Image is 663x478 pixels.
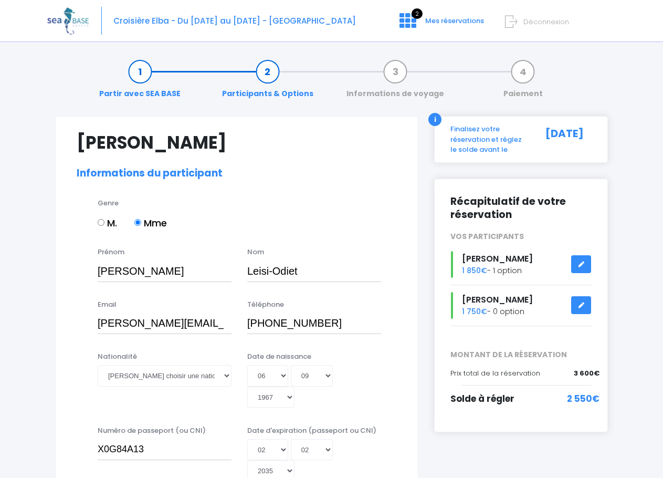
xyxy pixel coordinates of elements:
[98,299,117,310] label: Email
[134,219,141,226] input: Mme
[574,368,599,379] span: 3 600€
[98,198,119,209] label: Genre
[247,425,376,436] label: Date d'expiration (passeport ou CNI)
[98,247,124,257] label: Prénom
[98,351,137,362] label: Nationalité
[443,251,599,278] div: - 1 option
[98,425,206,436] label: Numéro de passeport (ou CNI)
[534,124,599,155] div: [DATE]
[443,349,599,360] span: MONTANT DE LA RÉSERVATION
[428,113,441,126] div: i
[247,299,284,310] label: Téléphone
[217,66,319,99] a: Participants & Options
[567,392,599,406] span: 2 550€
[391,19,490,29] a: 2 Mes réservations
[134,216,167,230] label: Mme
[443,292,599,319] div: - 0 option
[77,168,397,180] h2: Informations du participant
[341,66,449,99] a: Informations de voyage
[450,368,540,378] span: Prix total de la réservation
[462,253,533,265] span: [PERSON_NAME]
[247,247,264,257] label: Nom
[94,66,186,99] a: Partir avec SEA BASE
[443,124,534,155] div: Finalisez votre réservation et réglez le solde avant le
[98,219,104,226] input: M.
[462,294,533,306] span: [PERSON_NAME]
[498,66,548,99] a: Paiement
[462,306,487,317] span: 1 750€
[523,17,569,27] span: Déconnexion
[443,231,599,242] div: VOS PARTICIPANTS
[98,216,117,230] label: M.
[462,265,487,276] span: 1 850€
[77,132,397,153] h1: [PERSON_NAME]
[113,15,356,26] span: Croisière Elba - Du [DATE] au [DATE] - [GEOGRAPHIC_DATA]
[412,8,423,19] span: 2
[450,392,514,405] span: Solde à régler
[450,195,592,221] h2: Récapitulatif de votre réservation
[425,16,484,26] span: Mes réservations
[247,351,311,362] label: Date de naissance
